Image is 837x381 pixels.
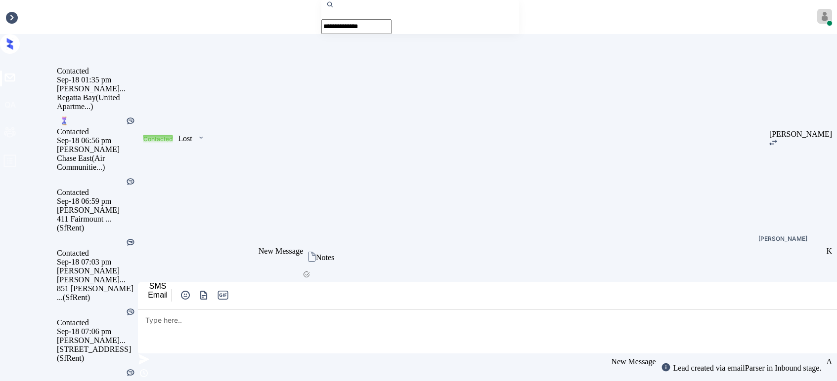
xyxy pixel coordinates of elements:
[198,289,210,301] img: icon-zuma
[126,237,135,247] img: Kelsey was silent
[143,135,173,143] div: Contacted
[126,116,135,126] img: Kelsey was silent
[59,116,69,126] img: Waitlisted
[57,84,138,93] div: [PERSON_NAME]...
[57,206,138,215] div: [PERSON_NAME]
[57,267,138,284] div: [PERSON_NAME] [PERSON_NAME]...
[148,282,168,291] div: SMS
[57,93,138,111] div: Regatta Bay (United Apartme...)
[126,177,135,187] img: Kelsey was silent
[57,145,138,154] div: [PERSON_NAME]
[769,140,777,146] img: icon-zuma
[126,368,135,378] img: Kelsey was silent
[197,133,205,142] img: icon-zuma
[758,236,807,242] div: [PERSON_NAME]
[57,215,138,232] div: 411 Fairmount ... (SfRent)
[57,127,138,136] div: Contacted
[57,188,138,197] div: Contacted
[303,281,826,290] div: Note:
[308,252,316,262] img: icon-zuma
[57,136,138,145] div: Sep-18 06:56 pm
[57,154,138,172] div: Chase East (Air Communitie...)
[126,307,135,318] div: Kelsey was silent
[57,249,138,258] div: Contacted
[817,9,832,24] img: avatar
[57,345,138,363] div: [STREET_ADDRESS] (SfRent)
[126,237,135,249] div: Kelsey was silent
[769,130,832,139] div: [PERSON_NAME]
[126,307,135,317] img: Kelsey was silent
[179,289,191,301] img: icon-zuma
[3,154,17,171] span: profile
[5,13,23,22] div: Inbox
[316,253,334,262] div: Notes
[138,353,150,365] img: icon-zuma
[126,177,135,188] div: Kelsey was silent
[57,284,138,302] div: 851 [PERSON_NAME] ... (SfRent)
[126,116,135,127] div: Kelsey was silent
[57,76,138,84] div: Sep-18 01:35 pm
[57,327,138,336] div: Sep-18 07:06 pm
[57,67,138,76] div: Contacted
[826,247,832,256] div: K
[57,258,138,267] div: Sep-18 07:03 pm
[138,367,150,379] img: icon-zuma
[57,336,138,345] div: [PERSON_NAME]...
[59,116,69,127] div: Waitlisted Lead
[303,271,310,278] img: icon-zuma
[126,368,135,379] div: Kelsey was silent
[57,318,138,327] div: Contacted
[148,291,168,300] div: Email
[259,247,303,255] span: New Message
[178,134,192,143] div: Lost
[57,197,138,206] div: Sep-18 06:59 pm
